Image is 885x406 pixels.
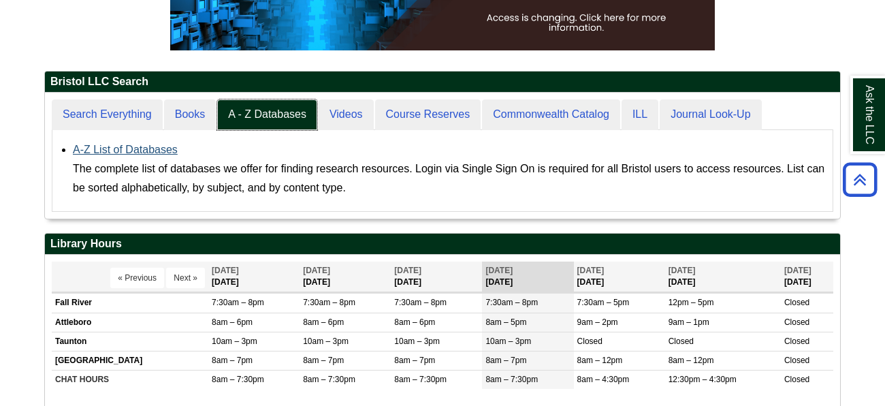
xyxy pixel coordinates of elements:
[784,317,809,327] span: Closed
[212,298,264,307] span: 7:30am – 8pm
[669,356,714,365] span: 8am – 12pm
[303,337,349,346] span: 10am – 3pm
[303,356,344,365] span: 8am – 7pm
[784,375,809,384] span: Closed
[485,266,513,275] span: [DATE]
[52,294,208,313] td: Fall River
[73,144,178,155] a: A-Z List of Databases
[212,317,253,327] span: 8am – 6pm
[110,268,164,288] button: « Previous
[394,317,435,327] span: 8am – 6pm
[303,317,344,327] span: 8am – 6pm
[394,356,435,365] span: 8am – 7pm
[669,266,696,275] span: [DATE]
[669,317,709,327] span: 9am – 1pm
[485,337,531,346] span: 10am – 3pm
[394,298,447,307] span: 7:30am – 8pm
[784,337,809,346] span: Closed
[52,332,208,351] td: Taunton
[485,317,526,327] span: 8am – 5pm
[164,99,216,130] a: Books
[166,268,205,288] button: Next »
[217,99,317,130] a: A - Z Databases
[52,370,208,389] td: CHAT HOURS
[212,356,253,365] span: 8am – 7pm
[300,262,391,292] th: [DATE]
[665,262,781,292] th: [DATE]
[577,298,630,307] span: 7:30am – 5pm
[212,375,264,384] span: 8am – 7:30pm
[577,317,618,327] span: 9am – 2pm
[212,266,239,275] span: [DATE]
[482,262,573,292] th: [DATE]
[838,170,882,189] a: Back to Top
[485,356,526,365] span: 8am – 7pm
[784,266,811,275] span: [DATE]
[660,99,761,130] a: Journal Look-Up
[482,99,620,130] a: Commonwealth Catalog
[208,262,300,292] th: [DATE]
[577,266,605,275] span: [DATE]
[574,262,665,292] th: [DATE]
[45,72,840,93] h2: Bristol LLC Search
[669,375,737,384] span: 12:30pm – 4:30pm
[485,375,538,384] span: 8am – 7:30pm
[212,337,257,346] span: 10am – 3pm
[781,262,833,292] th: [DATE]
[52,99,163,130] a: Search Everything
[303,266,330,275] span: [DATE]
[391,262,482,292] th: [DATE]
[784,298,809,307] span: Closed
[52,313,208,332] td: Attleboro
[485,298,538,307] span: 7:30am – 8pm
[375,99,481,130] a: Course Reserves
[394,375,447,384] span: 8am – 7:30pm
[577,375,630,384] span: 8am – 4:30pm
[577,356,623,365] span: 8am – 12pm
[669,337,694,346] span: Closed
[394,337,440,346] span: 10am – 3pm
[394,266,421,275] span: [DATE]
[45,234,840,255] h2: Library Hours
[577,337,602,346] span: Closed
[303,298,355,307] span: 7:30am – 8pm
[622,99,658,130] a: ILL
[303,375,355,384] span: 8am – 7:30pm
[669,298,714,307] span: 12pm – 5pm
[73,159,826,198] div: The complete list of databases we offer for finding research resources. Login via Single Sign On ...
[319,99,374,130] a: Videos
[52,351,208,370] td: [GEOGRAPHIC_DATA]
[784,356,809,365] span: Closed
